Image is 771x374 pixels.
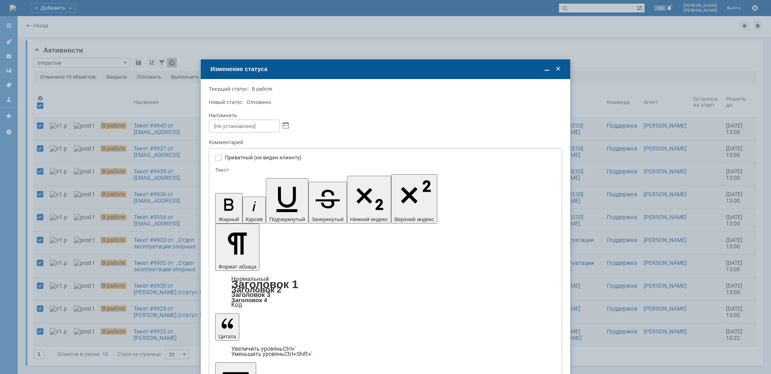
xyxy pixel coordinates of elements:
[225,154,554,161] label: Приватный (не виден клиенту)
[209,99,243,105] label: Новый статус:
[252,86,272,92] span: В работе
[554,65,562,73] span: Закрыть
[231,301,242,309] a: Код
[394,216,434,222] span: Верхний индекс
[231,278,298,291] a: Заголовок 1
[210,65,562,73] div: Изменение статуса
[308,182,347,224] button: Зачеркнутый
[218,264,256,270] span: Формат абзаца
[209,113,561,118] div: Напомнить
[215,276,556,308] div: Формат абзаца
[266,178,308,224] button: Подчеркнутый
[231,297,267,303] a: Заголовок 4
[231,291,270,298] a: Заголовок 3
[312,216,344,222] span: Зачеркнутый
[283,346,296,352] span: Ctrl+'
[218,333,236,339] span: Цитата
[218,216,239,222] span: Жирный
[284,351,312,357] span: Ctrl+Shift+'
[231,275,269,283] a: Нормальный
[243,197,266,224] button: Курсив
[209,86,249,92] label: Текущий статус:
[347,176,392,224] button: Нижний индекс
[350,216,388,222] span: Нижний индекс
[246,216,263,222] span: Курсив
[215,224,259,271] button: Формат абзаца
[215,313,239,341] button: Цитата
[543,65,551,73] span: Свернуть (Ctrl + M)
[215,167,554,173] div: Текст
[247,99,271,105] span: Отложено
[269,216,305,222] span: Подчеркнутый
[231,351,312,357] a: Decrease
[215,346,556,357] div: Цитата
[215,193,243,224] button: Жирный
[209,120,279,132] input: [Не установлено]
[231,285,281,294] a: Заголовок 2
[231,346,296,352] a: Increase
[209,139,561,146] div: Комментарий
[391,174,437,224] button: Верхний индекс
